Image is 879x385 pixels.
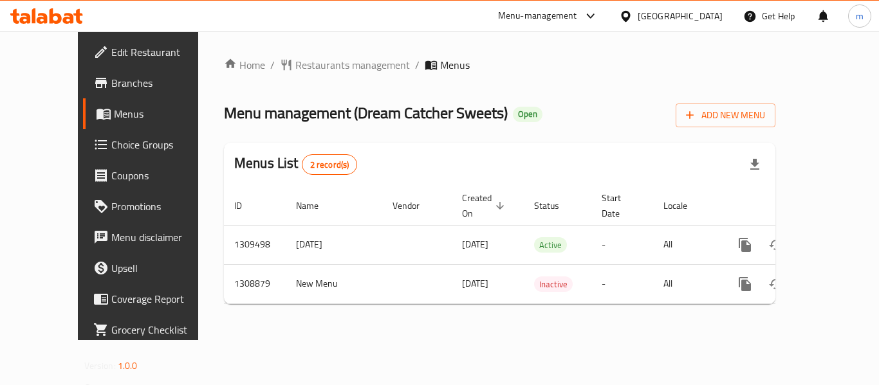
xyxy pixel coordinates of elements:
[224,57,775,73] nav: breadcrumb
[302,159,357,171] span: 2 record(s)
[224,186,864,304] table: enhanced table
[111,291,214,307] span: Coverage Report
[653,225,719,264] td: All
[286,264,382,303] td: New Menu
[111,229,214,245] span: Menu disclaimer
[224,57,265,73] a: Home
[730,269,761,300] button: more
[234,154,357,175] h2: Menus List
[534,237,567,253] div: Active
[114,106,214,121] span: Menus
[224,225,286,264] td: 1309498
[224,98,508,127] span: Menu management ( Dream Catcher Sweets )
[676,103,775,127] button: Add New Menu
[415,57,420,73] li: /
[111,44,214,60] span: Edit Restaurant
[224,264,286,303] td: 1308879
[498,8,577,24] div: Menu-management
[83,67,225,98] a: Branches
[534,238,567,253] span: Active
[118,357,138,374] span: 1.0.0
[83,191,225,222] a: Promotions
[393,198,436,213] span: Vendor
[719,186,864,226] th: Actions
[83,283,225,314] a: Coverage Report
[111,260,214,276] span: Upsell
[111,322,214,337] span: Grocery Checklist
[440,57,470,73] span: Menus
[295,57,410,73] span: Restaurants management
[591,225,653,264] td: -
[663,198,704,213] span: Locale
[234,198,259,213] span: ID
[638,9,723,23] div: [GEOGRAPHIC_DATA]
[270,57,275,73] li: /
[83,160,225,191] a: Coupons
[761,269,791,300] button: Change Status
[111,168,214,183] span: Coupons
[856,9,864,23] span: m
[462,190,508,221] span: Created On
[462,275,488,292] span: [DATE]
[280,57,410,73] a: Restaurants management
[534,198,576,213] span: Status
[513,107,542,122] div: Open
[83,314,225,345] a: Grocery Checklist
[513,109,542,120] span: Open
[83,98,225,129] a: Menus
[286,225,382,264] td: [DATE]
[591,264,653,303] td: -
[534,277,573,292] span: Inactive
[83,253,225,283] a: Upsell
[462,236,488,253] span: [DATE]
[111,75,214,91] span: Branches
[653,264,719,303] td: All
[761,229,791,260] button: Change Status
[602,190,638,221] span: Start Date
[302,154,358,175] div: Total records count
[111,199,214,214] span: Promotions
[84,357,116,374] span: Version:
[739,149,770,180] div: Export file
[83,222,225,253] a: Menu disclaimer
[83,37,225,67] a: Edit Restaurant
[111,137,214,152] span: Choice Groups
[83,129,225,160] a: Choice Groups
[296,198,335,213] span: Name
[730,229,761,260] button: more
[686,107,765,123] span: Add New Menu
